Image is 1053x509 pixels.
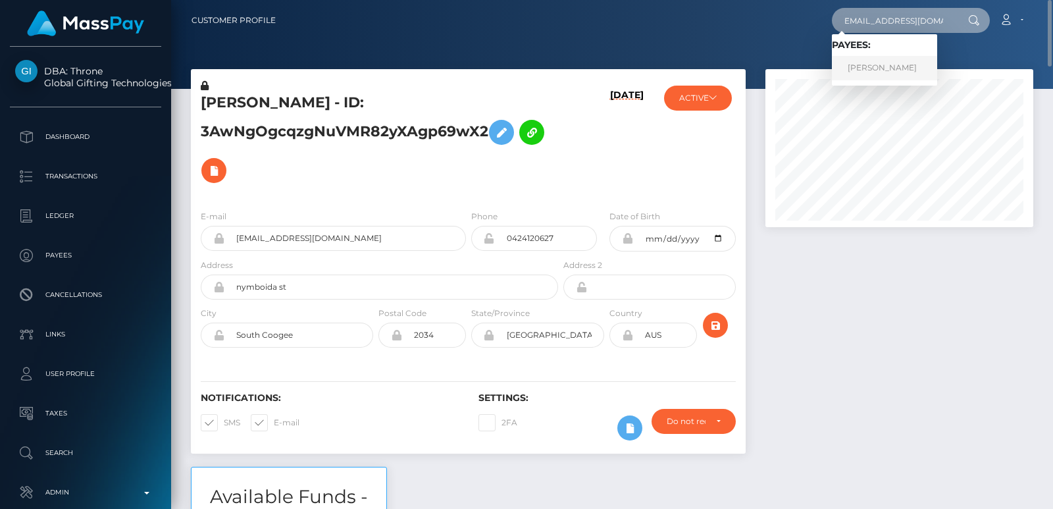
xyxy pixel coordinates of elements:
[10,318,161,351] a: Links
[478,414,517,431] label: 2FA
[10,279,161,311] a: Cancellations
[201,211,226,223] label: E-mail
[832,40,937,51] h6: Payees:
[201,392,459,404] h6: Notifications:
[15,285,156,305] p: Cancellations
[471,211,498,223] label: Phone
[667,416,706,427] div: Do not require
[664,86,732,111] button: ACTIVE
[478,392,736,404] h6: Settings:
[563,259,602,271] label: Address 2
[251,414,299,431] label: E-mail
[201,414,240,431] label: SMS
[15,206,156,226] p: Ledger
[609,308,642,319] label: Country
[10,65,161,89] span: DBA: Throne Global Gifting Technologies Inc
[201,93,551,190] h5: [PERSON_NAME] - ID: 3AwNgOgcqzgNuVMR82yXAgp69wX2
[10,160,161,193] a: Transactions
[15,483,156,502] p: Admin
[27,11,144,36] img: MassPay Logo
[471,308,530,319] label: State/Province
[15,167,156,186] p: Transactions
[610,90,644,194] h6: [DATE]
[10,239,161,272] a: Payees
[10,200,161,232] a: Ledger
[832,8,956,33] input: Search...
[15,246,156,265] p: Payees
[609,211,660,223] label: Date of Birth
[652,409,736,434] button: Do not require
[15,325,156,344] p: Links
[15,60,38,82] img: Global Gifting Technologies Inc
[378,308,426,319] label: Postal Code
[15,443,156,463] p: Search
[10,437,161,469] a: Search
[201,259,233,271] label: Address
[10,476,161,509] a: Admin
[10,358,161,390] a: User Profile
[832,56,937,80] a: [PERSON_NAME]
[10,397,161,430] a: Taxes
[201,308,217,319] label: City
[192,7,276,34] a: Customer Profile
[15,364,156,384] p: User Profile
[15,127,156,147] p: Dashboard
[10,121,161,153] a: Dashboard
[15,404,156,423] p: Taxes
